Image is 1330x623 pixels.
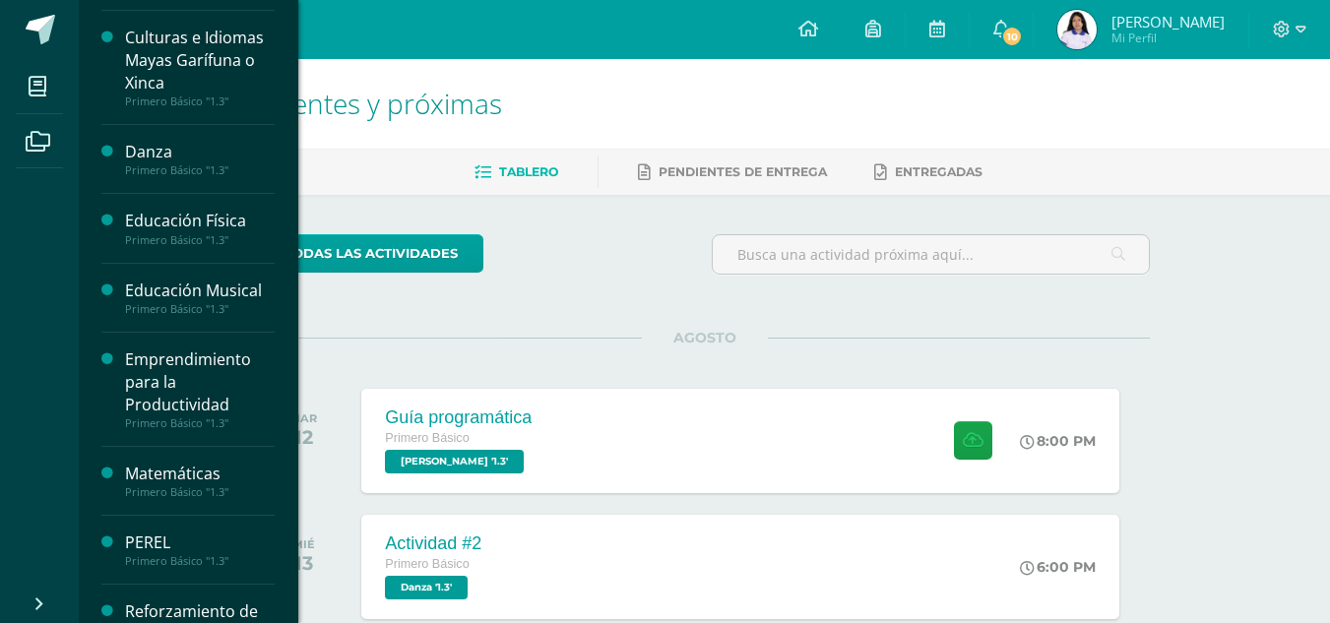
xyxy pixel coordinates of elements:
[125,141,275,177] a: DanzaPrimero Básico "1.3"
[125,531,275,568] a: PERELPrimero Básico "1.3"
[125,233,275,247] div: Primero Básico "1.3"
[125,348,275,416] div: Emprendimiento para la Productividad
[1057,10,1097,49] img: ad9b7aa70152a110dbafa10cf002ce27.png
[385,450,524,473] span: PEREL '1.3'
[125,94,275,108] div: Primero Básico "1.3"
[125,416,275,430] div: Primero Básico "1.3"
[102,85,502,122] span: Actividades recientes y próximas
[638,156,827,188] a: Pendientes de entrega
[125,210,275,232] div: Educación Física
[125,210,275,246] a: Educación FísicaPrimero Básico "1.3"
[1111,12,1225,31] span: [PERSON_NAME]
[289,411,317,425] div: MAR
[475,156,558,188] a: Tablero
[125,27,275,94] div: Culturas e Idiomas Mayas Garífuna o Xinca
[874,156,982,188] a: Entregadas
[125,463,275,499] a: MatemáticasPrimero Básico "1.3"
[125,348,275,430] a: Emprendimiento para la ProductividadPrimero Básico "1.3"
[125,27,275,108] a: Culturas e Idiomas Mayas Garífuna o XincaPrimero Básico "1.3"
[642,329,768,346] span: AGOSTO
[713,235,1149,274] input: Busca una actividad próxima aquí...
[125,280,275,316] a: Educación MusicalPrimero Básico "1.3"
[125,280,275,302] div: Educación Musical
[385,431,469,445] span: Primero Básico
[125,302,275,316] div: Primero Básico "1.3"
[1020,432,1096,450] div: 8:00 PM
[499,164,558,179] span: Tablero
[259,234,483,273] a: todas las Actividades
[125,485,275,499] div: Primero Básico "1.3"
[1001,26,1023,47] span: 10
[1111,30,1225,46] span: Mi Perfil
[895,164,982,179] span: Entregadas
[1020,558,1096,576] div: 6:00 PM
[125,463,275,485] div: Matemáticas
[125,163,275,177] div: Primero Básico "1.3"
[659,164,827,179] span: Pendientes de entrega
[385,407,532,428] div: Guía programática
[125,531,275,554] div: PEREL
[125,141,275,163] div: Danza
[289,425,317,449] div: 12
